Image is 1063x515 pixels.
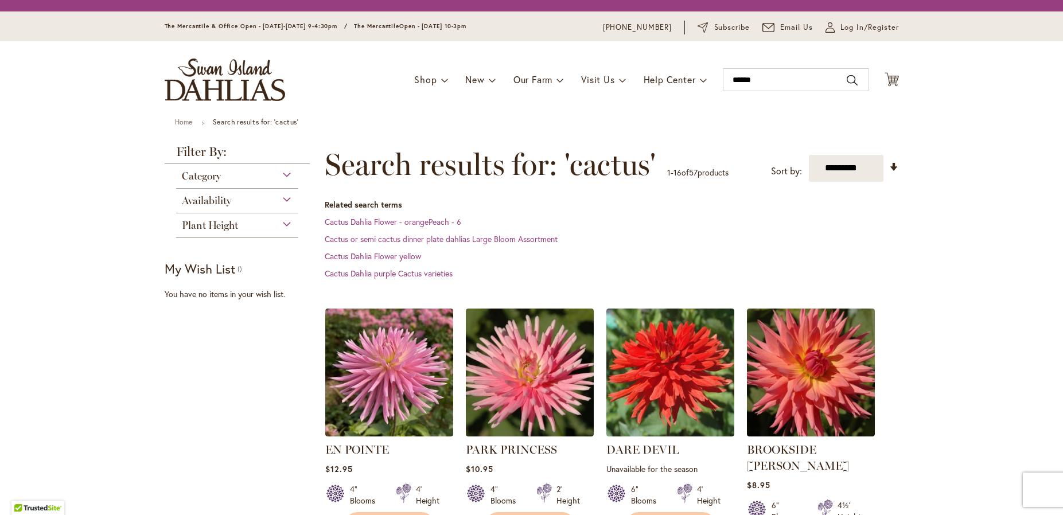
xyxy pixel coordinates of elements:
[465,73,484,85] span: New
[714,22,750,33] span: Subscribe
[826,22,899,33] a: Log In/Register
[325,463,353,474] span: $12.95
[747,309,875,436] img: BROOKSIDE CHERI
[9,474,41,506] iframe: Launch Accessibility Center
[513,73,552,85] span: Our Farm
[689,167,698,178] span: 57
[603,22,672,33] a: [PHONE_NUMBER]
[606,463,734,474] p: Unavailable for the season
[325,428,453,439] a: EN POINTE
[847,71,857,89] button: Search
[606,428,734,439] a: DARE DEVIL
[667,167,671,178] span: 1
[213,118,299,126] strong: Search results for: 'cactus'
[182,170,221,182] span: Category
[490,483,523,506] div: 4" Blooms
[416,483,439,506] div: 4' Height
[747,428,875,439] a: BROOKSIDE CHERI
[667,163,729,182] p: - of products
[165,22,400,30] span: The Mercantile & Office Open - [DATE]-[DATE] 9-4:30pm / The Mercantile
[325,199,899,210] dt: Related search terms
[399,22,466,30] span: Open - [DATE] 10-3pm
[325,268,453,279] a: Cactus Dahlia purple Cactus varieties
[771,161,802,182] label: Sort by:
[182,194,231,207] span: Availability
[644,73,696,85] span: Help Center
[165,146,310,164] strong: Filter By:
[556,483,580,506] div: 2' Height
[747,479,770,490] span: $8.95
[466,428,594,439] a: PARK PRINCESS
[165,288,318,300] div: You have no items in your wish list.
[697,483,721,506] div: 4' Height
[350,483,382,506] div: 4" Blooms
[581,73,614,85] span: Visit Us
[762,22,813,33] a: Email Us
[414,73,437,85] span: Shop
[698,22,750,33] a: Subscribe
[747,443,849,473] a: BROOKSIDE [PERSON_NAME]
[840,22,899,33] span: Log In/Register
[466,443,557,457] a: PARK PRINCESS
[466,463,493,474] span: $10.95
[182,219,238,232] span: Plant Height
[175,118,193,126] a: Home
[606,443,679,457] a: DARE DEVIL
[325,233,558,244] a: Cactus or semi cactus dinner plate dahlias Large Bloom Assortment
[673,167,682,178] span: 16
[325,216,461,227] a: Cactus Dahlia Flower - orangePeach - 6
[466,309,594,436] img: PARK PRINCESS
[325,147,656,182] span: Search results for: 'cactus'
[780,22,813,33] span: Email Us
[165,58,285,101] a: store logo
[325,251,421,262] a: Cactus Dahlia Flower yellow
[631,483,663,506] div: 6" Blooms
[325,443,389,457] a: EN POINTE
[325,309,453,436] img: EN POINTE
[165,260,235,277] strong: My Wish List
[606,309,734,436] img: DARE DEVIL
